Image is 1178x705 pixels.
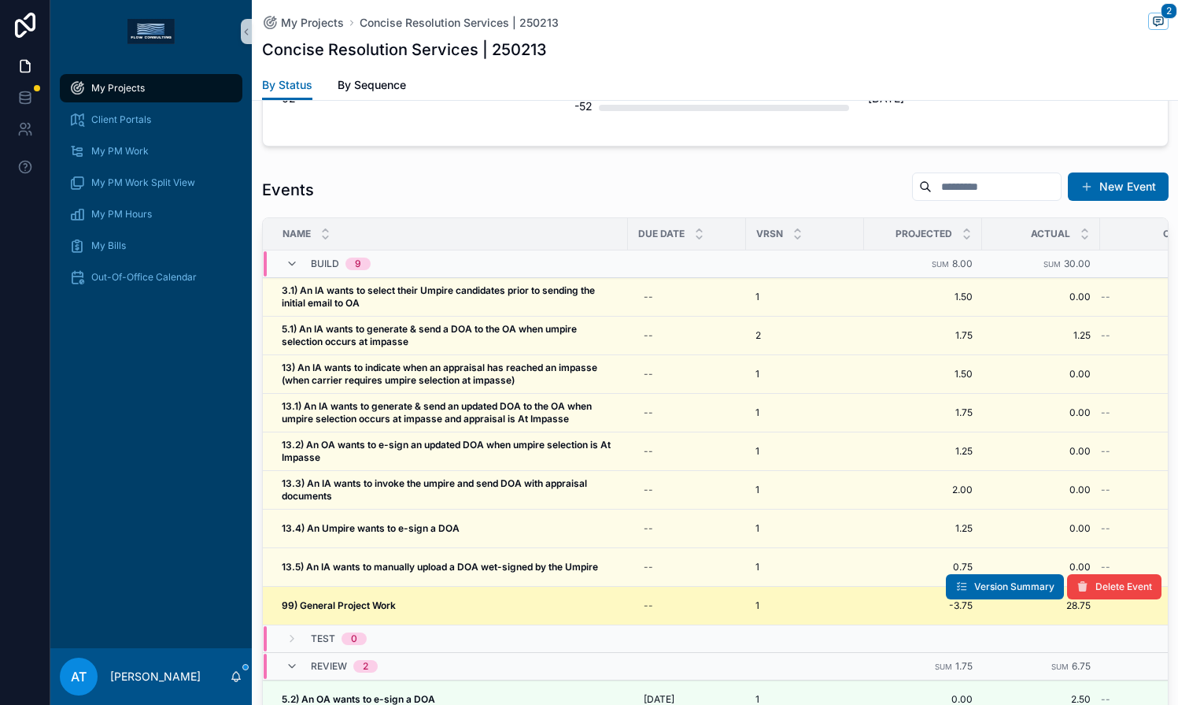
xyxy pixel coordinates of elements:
[282,439,613,463] strong: 13.2) An OA wants to e-sign an updated DOA when umpire selection is At Impasse
[360,15,559,31] a: Concise Resolution Services | 250213
[262,71,312,101] a: By Status
[637,362,737,387] a: --
[1043,260,1061,269] small: Sum
[873,445,973,458] span: 1.25
[262,77,312,93] span: By Status
[755,561,759,573] span: 1
[946,574,1064,599] button: Version Summary
[992,445,1091,458] a: 0.00
[755,484,855,496] a: 1
[992,368,1091,380] a: 0.00
[1067,574,1161,599] button: Delete Event
[755,522,759,535] span: 1
[873,522,973,535] a: 1.25
[637,439,737,464] a: --
[873,561,973,573] a: 0.75
[91,176,195,189] span: My PM Work Split View
[311,258,339,270] span: Build
[282,400,619,425] a: 13.1) An IA wants to generate & send an updated DOA to the OA when umpire selection occurs at imp...
[873,368,973,380] a: 1.50
[755,406,759,419] span: 1
[755,522,855,535] a: 1
[644,561,653,573] div: --
[1051,662,1069,671] small: Sum
[91,271,197,284] span: Out-Of-Office Calendar
[281,15,344,31] span: My Projects
[992,329,1091,342] a: 1.25
[755,484,759,496] span: 1
[755,445,759,458] span: 1
[262,15,344,31] a: My Projects
[60,74,242,102] a: My Projects
[644,368,653,380] div: --
[1031,228,1070,240] span: Actual
[282,362,600,386] strong: 13) An IA wants to indicate when an appraisal has reached an impasse (when carrier requires umpir...
[755,599,759,612] span: 1
[282,522,619,535] a: 13.4) An Umpire wants to e-sign a DOA
[60,137,242,165] a: My PM Work
[896,228,952,240] span: Projected
[282,599,396,611] strong: 99) General Project Work
[1148,13,1169,32] button: 2
[873,484,973,496] a: 2.00
[637,555,737,580] a: --
[282,400,594,425] strong: 13.1) An IA wants to generate & send an updated DOA to the OA when umpire selection occurs at imp...
[282,693,435,705] strong: 5.2) An OA wants to e-sign a DOA
[644,522,653,535] div: --
[873,329,973,342] a: 1.75
[338,71,406,102] a: By Sequence
[1064,258,1091,269] span: 30.00
[1161,3,1177,19] span: 2
[282,284,597,309] strong: 3.1) An IA wants to select their Umpire candidates prior to sending the initial email to OA
[282,362,619,387] a: 13) An IA wants to indicate when an appraisal has reached an impasse (when carrier requires umpir...
[873,406,973,419] span: 1.75
[60,169,242,197] a: My PM Work Split View
[311,660,347,673] span: Review
[282,561,598,573] strong: 13.5) An IA wants to manually upload a DOA wet-signed by the Umpire
[644,484,653,496] div: --
[574,91,593,122] div: -52
[932,260,949,269] small: Sum
[935,662,952,671] small: Sum
[1101,561,1110,573] span: --
[363,660,368,673] div: 2
[755,329,761,342] span: 2
[91,239,126,252] span: My Bills
[992,561,1091,573] a: 0.00
[1101,329,1110,342] span: --
[992,406,1091,419] a: 0.00
[755,368,759,380] span: 1
[60,200,242,228] a: My PM Hours
[756,228,783,240] span: VRSN
[282,561,619,573] a: 13.5) An IA wants to manually upload a DOA wet-signed by the Umpire
[974,581,1054,593] span: Version Summary
[282,439,619,464] a: 13.2) An OA wants to e-sign an updated DOA when umpire selection is At Impasse
[127,19,175,44] img: App logo
[873,291,973,303] a: 1.50
[262,179,314,201] h1: Events
[992,522,1091,535] a: 0.00
[992,599,1091,612] span: 28.75
[873,599,973,612] a: -3.75
[71,667,87,686] span: AT
[1101,522,1110,535] span: --
[755,291,855,303] a: 1
[355,258,361,270] div: 9
[1072,660,1091,672] span: 6.75
[262,39,547,61] h1: Concise Resolution Services | 250213
[1068,173,1169,201] a: New Event
[91,82,145,95] span: My Projects
[1101,291,1110,303] span: --
[755,445,855,458] a: 1
[1101,484,1110,496] span: --
[992,484,1091,496] a: 0.00
[637,400,737,425] a: --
